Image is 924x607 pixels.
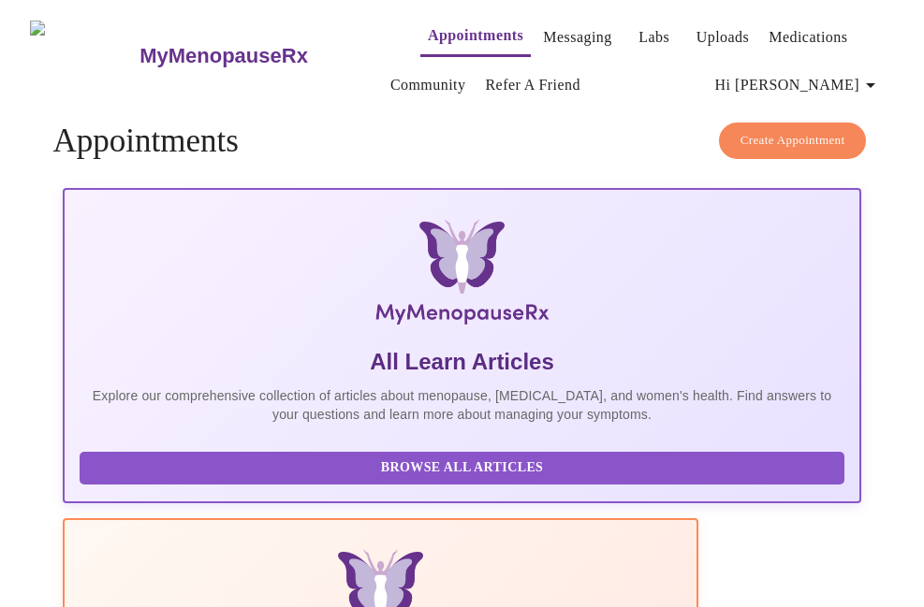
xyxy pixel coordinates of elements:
button: Uploads [689,19,757,56]
button: Refer a Friend [477,66,588,104]
a: Community [390,72,466,98]
span: Hi [PERSON_NAME] [715,72,882,98]
a: Refer a Friend [485,72,580,98]
button: Hi [PERSON_NAME] [708,66,889,104]
h3: MyMenopauseRx [139,44,308,68]
a: Uploads [697,24,750,51]
button: Labs [624,19,684,56]
a: Messaging [543,24,611,51]
p: Explore our comprehensive collection of articles about menopause, [MEDICAL_DATA], and women's hea... [80,386,845,424]
img: MyMenopauseRx Logo [30,21,138,91]
h5: All Learn Articles [80,347,845,377]
a: MyMenopauseRx [138,23,383,89]
button: Medications [761,19,855,56]
a: Browse All Articles [80,458,850,474]
button: Messaging [535,19,619,56]
button: Appointments [420,17,531,57]
a: Medications [769,24,847,51]
img: MyMenopauseRx Logo [199,220,725,332]
button: Community [383,66,474,104]
span: Browse All Articles [98,456,827,480]
a: Appointments [428,22,523,49]
a: Labs [638,24,669,51]
button: Browse All Articles [80,452,845,484]
span: Create Appointment [741,130,845,152]
h4: Appointments [53,123,872,160]
button: Create Appointment [719,123,867,159]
